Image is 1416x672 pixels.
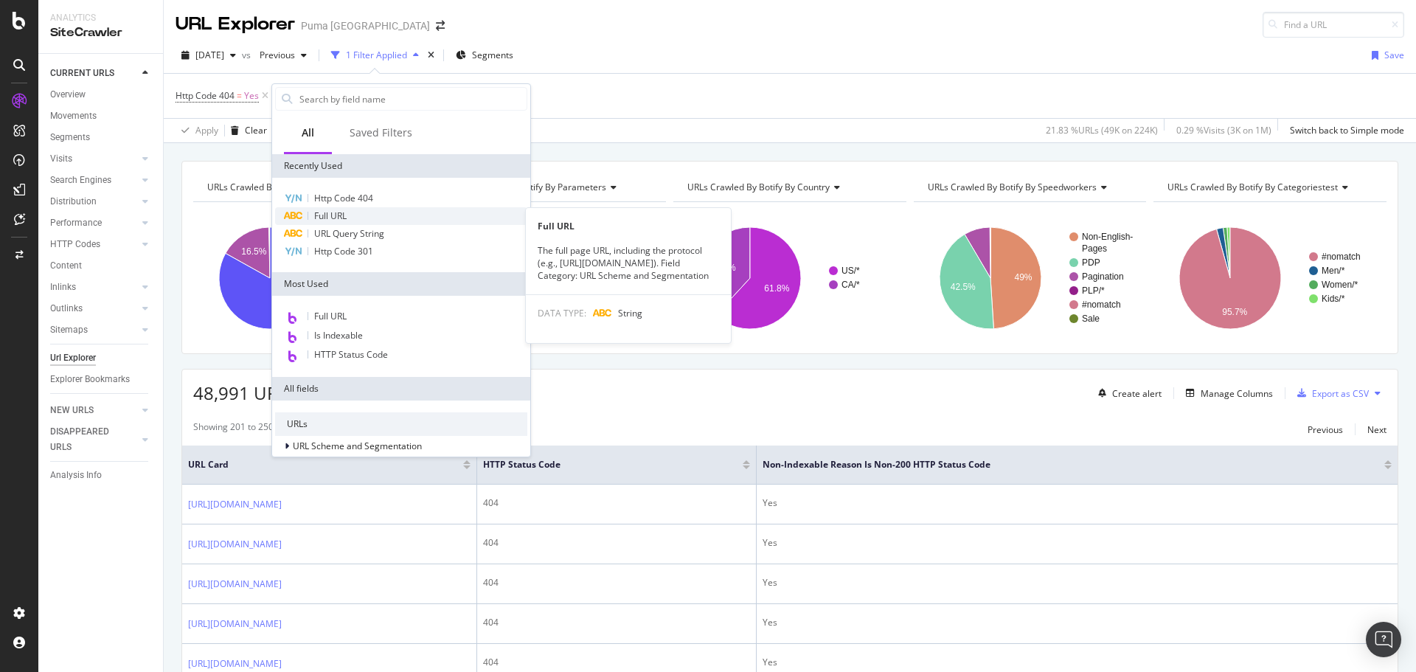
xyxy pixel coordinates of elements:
a: DISAPPEARED URLS [50,424,138,455]
svg: A chart. [193,214,426,342]
span: Http Code 404 [176,89,235,102]
a: Movements [50,108,153,124]
a: Visits [50,151,138,167]
span: URL Card [188,458,459,471]
div: Sitemaps [50,322,88,338]
div: times [425,48,437,63]
div: All [302,125,314,140]
text: #nomatch [1082,299,1121,310]
button: Create alert [1092,381,1162,405]
svg: A chart. [673,214,906,342]
span: Non-Indexable Reason is Non-200 HTTP Status Code [763,458,1362,471]
span: Full URL [314,310,347,322]
a: Inlinks [50,280,138,295]
h4: URLs Crawled By Botify By country [684,176,893,199]
a: NEW URLS [50,403,138,418]
div: Yes [763,576,1392,589]
span: Previous [254,49,295,61]
div: Open Intercom Messenger [1366,622,1401,657]
div: Yes [763,536,1392,550]
div: arrow-right-arrow-left [436,21,445,31]
input: Search by field name [298,88,527,110]
div: Inlinks [50,280,76,295]
text: Pages [1082,243,1107,254]
h4: URLs Crawled By Botify By speedworkers [925,176,1134,199]
a: Performance [50,215,138,231]
button: Save [1366,44,1404,67]
text: 95.7% [1223,307,1248,317]
button: 1 Filter Applied [325,44,425,67]
div: Url Explorer [50,350,96,366]
div: Full URL [526,220,731,232]
div: Manage Columns [1201,387,1273,400]
text: Pagination [1082,271,1124,282]
text: 49% [1014,272,1032,283]
span: Segments [472,49,513,61]
span: URLs Crawled By Botify By country [687,181,830,193]
div: URL Explorer [176,12,295,37]
a: Distribution [50,194,138,209]
div: A chart. [1153,214,1386,342]
div: 0.29 % Visits ( 3K on 1M ) [1176,124,1271,136]
div: Yes [763,616,1392,629]
text: Sale [1082,314,1100,324]
span: 2025 Sep. 7th [195,49,224,61]
div: Performance [50,215,102,231]
div: Visits [50,151,72,167]
div: All fields [272,377,530,401]
a: Url Explorer [50,350,153,366]
button: Apply [176,119,218,142]
span: Is Indexable [314,329,363,342]
div: Save [1384,49,1404,61]
span: DATA TYPE: [538,307,586,319]
input: Find a URL [1263,12,1404,38]
div: 404 [483,496,750,510]
text: 16.5% [241,246,266,257]
button: Next [1367,420,1386,438]
a: Overview [50,87,153,103]
button: Export as CSV [1291,381,1369,405]
div: Most Used [272,272,530,296]
svg: A chart. [914,214,1147,342]
div: Previous [1308,423,1343,436]
div: Overview [50,87,86,103]
a: Outlinks [50,301,138,316]
a: Explorer Bookmarks [50,372,153,387]
div: Explorer Bookmarks [50,372,130,387]
div: Puma [GEOGRAPHIC_DATA] [301,18,430,33]
text: Women/* [1322,280,1358,290]
text: 42.5% [951,282,976,292]
div: CURRENT URLS [50,66,114,81]
span: String [618,307,642,319]
a: [URL][DOMAIN_NAME] [188,617,282,631]
div: Next [1367,423,1386,436]
div: 404 [483,536,750,550]
text: Non-English- [1082,232,1133,242]
h4: URLs Crawled By Botify By pagetype [204,176,413,199]
div: Movements [50,108,97,124]
a: Content [50,258,153,274]
button: Clear [225,119,267,142]
a: [URL][DOMAIN_NAME] [188,537,282,552]
div: Analysis Info [50,468,102,483]
a: [URL][DOMAIN_NAME] [188,577,282,592]
button: Previous [254,44,313,67]
div: DISAPPEARED URLS [50,424,125,455]
span: URLs Crawled By Botify By parameters [448,181,606,193]
a: CURRENT URLS [50,66,138,81]
div: Recently Used [272,154,530,178]
text: 61.8% [765,283,790,294]
div: 404 [483,656,750,669]
div: Content [50,258,82,274]
span: vs [242,49,254,61]
div: Showing 201 to 250 of 48,991 entries [193,420,345,438]
span: Full URL [314,209,347,222]
a: [URL][DOMAIN_NAME] [188,657,282,671]
div: The full page URL, including the protocol (e.g., [URL][DOMAIN_NAME]). Field Category: URL Scheme ... [526,244,731,282]
span: URLs Crawled By Botify By pagetype [207,181,355,193]
text: PLP/* [1082,285,1105,296]
button: Segments [450,44,519,67]
button: Manage Columns [1180,384,1273,402]
div: Yes [763,496,1392,510]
